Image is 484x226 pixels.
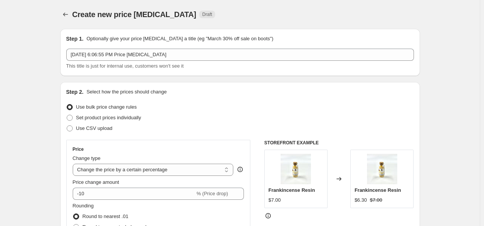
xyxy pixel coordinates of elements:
p: Optionally give your price [MEDICAL_DATA] a title (eg "March 30% off sale on boots") [86,35,273,43]
p: Select how the prices should change [86,88,167,96]
span: Rounding [73,203,94,209]
img: IMG_9434_80x.jpg [281,154,311,184]
span: % (Price drop) [197,191,228,196]
span: Round to nearest .01 [83,213,128,219]
span: Use CSV upload [76,125,112,131]
input: 30% off holiday sale [66,49,414,61]
h2: Step 2. [66,88,84,96]
strike: $7.00 [370,196,383,204]
span: This title is just for internal use, customers won't see it [66,63,184,69]
span: Create new price [MEDICAL_DATA] [72,10,197,19]
span: Draft [202,11,212,17]
h2: Step 1. [66,35,84,43]
h6: STOREFRONT EXAMPLE [264,140,414,146]
span: Set product prices individually [76,115,141,120]
span: Price change amount [73,179,119,185]
span: Frankincense Resin [269,187,315,193]
h3: Price [73,146,84,152]
span: Change type [73,155,101,161]
div: $6.30 [354,196,367,204]
div: help [236,166,244,173]
span: Frankincense Resin [354,187,401,193]
span: Use bulk price change rules [76,104,137,110]
div: $7.00 [269,196,281,204]
img: IMG_9434_80x.jpg [367,154,397,184]
button: Price change jobs [60,9,71,20]
input: -15 [73,188,195,200]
